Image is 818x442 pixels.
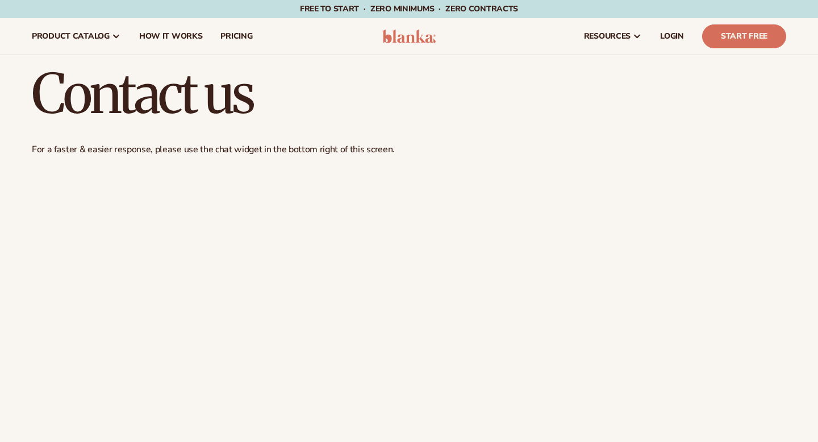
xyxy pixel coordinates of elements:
a: LOGIN [651,18,693,55]
a: How It Works [130,18,212,55]
h1: Contact us [32,66,786,121]
span: LOGIN [660,32,684,41]
a: Start Free [702,24,786,48]
span: product catalog [32,32,110,41]
a: product catalog [23,18,130,55]
span: How It Works [139,32,203,41]
p: For a faster & easier response, please use the chat widget in the bottom right of this screen. [32,144,786,156]
a: resources [575,18,651,55]
span: resources [584,32,631,41]
span: Free to start · ZERO minimums · ZERO contracts [300,3,518,14]
span: pricing [220,32,252,41]
img: logo [382,30,436,43]
a: pricing [211,18,261,55]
